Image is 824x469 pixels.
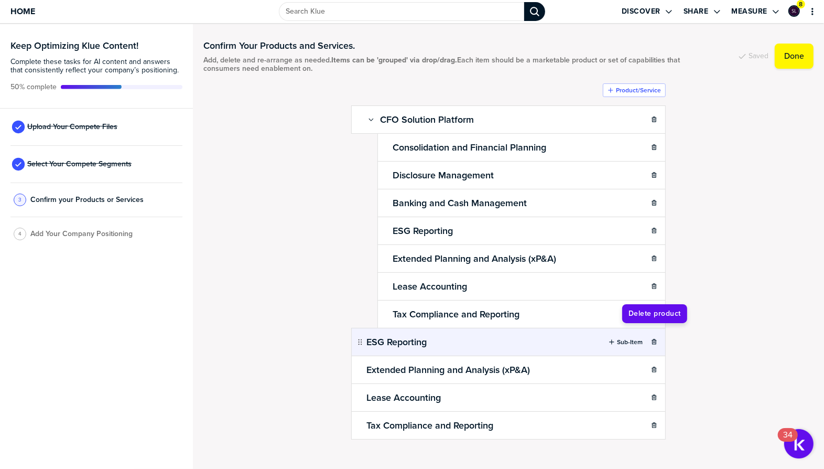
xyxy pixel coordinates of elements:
h1: Confirm Your Products and Services. [203,39,716,52]
span: Saved [749,52,768,60]
span: 3 [18,196,21,204]
h2: Lease Accounting [364,390,443,405]
span: Upload Your Compete Files [27,123,117,131]
label: Share [684,7,709,16]
div: 34 [783,435,793,449]
div: Search Klue [524,2,545,21]
h2: Lease Accounting [391,279,469,294]
button: Done [775,44,814,69]
span: Add, delete and re-arrange as needed. Each item should be a marketable product or set of capabili... [203,56,716,73]
input: Search Klue [279,2,524,21]
label: Discover [622,7,660,16]
span: 8 [799,1,803,8]
label: Done [784,51,804,61]
li: Tax Compliance and Reporting [351,411,666,440]
li: Extended Planning and Analysis (xP&A) [351,356,666,384]
li: Lease Accounting [351,383,666,412]
label: Product/Service [616,86,661,94]
span: 4 [18,230,21,238]
li: Consolidation and Financial Planning [351,133,666,162]
li: Disclosure Management [351,161,666,189]
button: Product/Service [603,83,666,97]
h2: Extended Planning and Analysis (xP&A) [364,363,532,377]
span: Select Your Compete Segments [27,160,132,168]
h2: Tax Compliance and Reporting [391,307,522,322]
li: Lease Accounting [351,272,666,301]
img: a09a8b51b6e83cefa2dc2cb1429c23e6-sml.png [789,6,799,16]
h2: ESG Reporting [391,223,455,238]
li: CFO Solution Platform [351,105,666,134]
h2: Tax Compliance and Reporting [364,418,495,433]
li: Extended Planning and Analysis (xP&A) [351,244,666,273]
h2: CFO Solution Platform [378,112,476,127]
h2: Disclosure Management [391,168,496,183]
label: Measure [732,7,768,16]
h2: Extended Planning and Analysis (xP&A) [391,251,558,266]
span: Delete product [628,308,681,319]
li: ESG Reporting [351,217,666,245]
span: Active [10,83,57,91]
li: Tax Compliance and Reporting [351,300,666,328]
button: Sub-Item [604,335,647,349]
a: Edit Profile [787,4,801,18]
div: Salil Lawande [788,5,800,17]
h2: Consolidation and Financial Planning [391,140,548,155]
span: Complete these tasks for AI content and answers that consistently reflect your company’s position... [10,58,182,74]
strong: Items can be 'grouped' via drop/drag. [331,55,457,66]
h2: Banking and Cash Management [391,196,529,210]
span: Add Your Company Positioning [30,230,133,238]
label: Sub-Item [617,338,643,346]
h3: Keep Optimizing Klue Content! [10,41,182,50]
span: Confirm your Products or Services [30,196,144,204]
h2: ESG Reporting [364,335,429,349]
li: Banking and Cash Management [351,189,666,217]
li: ESG ReportingSub-Item [351,328,666,356]
button: Open Resource Center, 34 new notifications [784,429,814,459]
span: Home [10,7,35,16]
